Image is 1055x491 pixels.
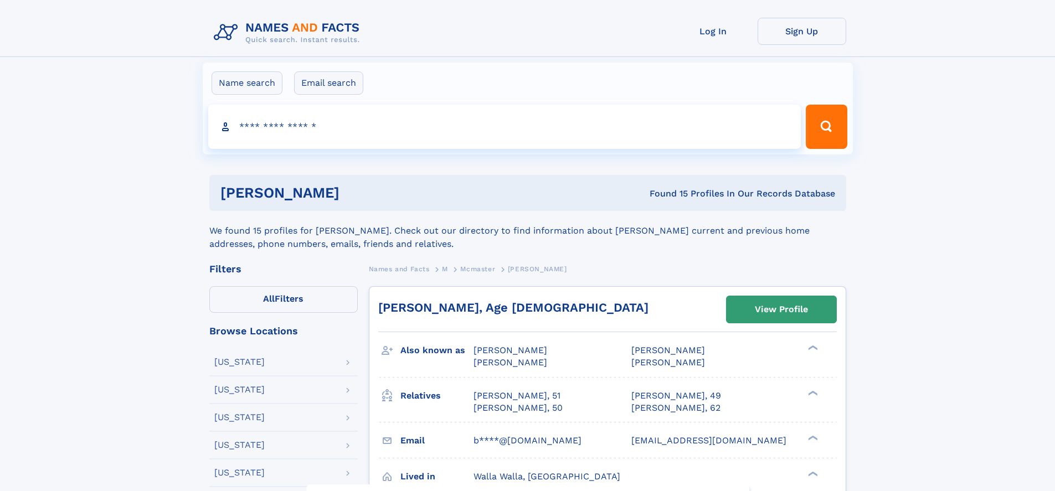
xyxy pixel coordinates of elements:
[400,431,474,450] h3: Email
[214,358,265,366] div: [US_STATE]
[209,211,846,251] div: We found 15 profiles for [PERSON_NAME]. Check out our directory to find information about [PERSON...
[631,390,721,402] a: [PERSON_NAME], 49
[474,390,560,402] a: [PERSON_NAME], 51
[508,265,567,273] span: [PERSON_NAME]
[214,468,265,477] div: [US_STATE]
[727,296,836,323] a: View Profile
[209,286,358,313] label: Filters
[805,434,819,441] div: ❯
[631,345,705,355] span: [PERSON_NAME]
[758,18,846,45] a: Sign Up
[214,385,265,394] div: [US_STATE]
[474,345,547,355] span: [PERSON_NAME]
[212,71,282,95] label: Name search
[805,344,819,352] div: ❯
[209,18,369,48] img: Logo Names and Facts
[294,71,363,95] label: Email search
[378,301,649,314] a: [PERSON_NAME], Age [DEMOGRAPHIC_DATA]
[220,186,495,200] h1: [PERSON_NAME]
[400,341,474,360] h3: Also known as
[442,265,448,273] span: M
[631,357,705,368] span: [PERSON_NAME]
[214,441,265,449] div: [US_STATE]
[400,386,474,405] h3: Relatives
[474,402,563,414] a: [PERSON_NAME], 50
[474,471,620,482] span: Walla Walla, [GEOGRAPHIC_DATA]
[208,105,801,149] input: search input
[669,18,758,45] a: Log In
[805,470,819,477] div: ❯
[631,435,786,446] span: [EMAIL_ADDRESS][DOMAIN_NAME]
[631,402,721,414] a: [PERSON_NAME], 62
[474,357,547,368] span: [PERSON_NAME]
[806,105,847,149] button: Search Button
[805,389,819,396] div: ❯
[209,326,358,336] div: Browse Locations
[442,262,448,276] a: M
[214,413,265,422] div: [US_STATE]
[460,262,495,276] a: Mcmaster
[755,297,808,322] div: View Profile
[495,188,835,200] div: Found 15 Profiles In Our Records Database
[263,293,275,304] span: All
[209,264,358,274] div: Filters
[369,262,430,276] a: Names and Facts
[400,467,474,486] h3: Lived in
[460,265,495,273] span: Mcmaster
